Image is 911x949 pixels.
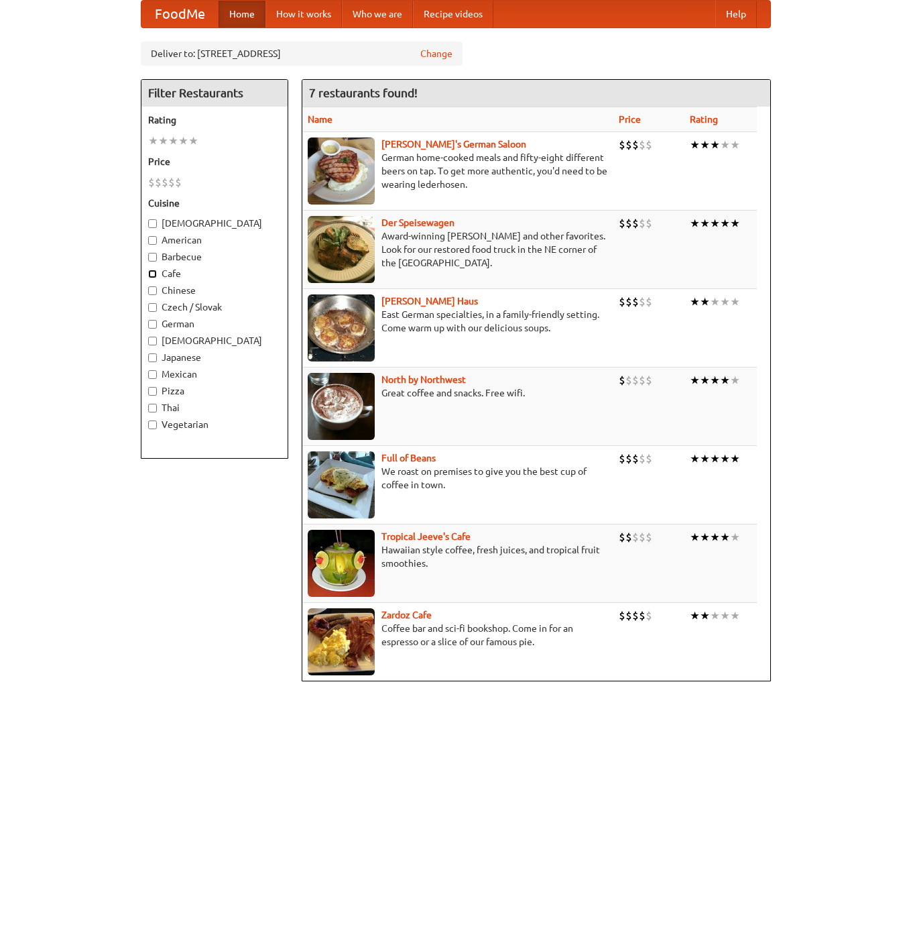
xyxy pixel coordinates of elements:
li: ★ [710,608,720,623]
li: ★ [148,133,158,148]
h4: Filter Restaurants [141,80,288,107]
input: Czech / Slovak [148,303,157,312]
li: ★ [710,530,720,545]
p: We roast on premises to give you the best cup of coffee in town. [308,465,608,492]
label: Vegetarian [148,418,281,431]
li: ★ [178,133,188,148]
li: $ [625,608,632,623]
li: $ [148,175,155,190]
a: [PERSON_NAME] Haus [381,296,478,306]
img: kohlhaus.jpg [308,294,375,361]
label: Japanese [148,351,281,364]
li: $ [639,216,646,231]
li: $ [175,175,182,190]
label: Pizza [148,384,281,398]
li: $ [632,373,639,388]
li: $ [646,294,652,309]
input: Barbecue [148,253,157,262]
input: Pizza [148,387,157,396]
li: ★ [690,608,700,623]
li: ★ [730,137,740,152]
li: $ [168,175,175,190]
input: Vegetarian [148,421,157,429]
li: ★ [720,216,730,231]
li: $ [639,608,646,623]
a: North by Northwest [381,374,466,385]
li: ★ [730,608,740,623]
li: ★ [690,530,700,545]
a: Recipe videos [413,1,493,27]
input: Cafe [148,270,157,278]
li: ★ [690,137,700,152]
b: Der Speisewagen [381,217,454,228]
li: $ [632,530,639,545]
li: $ [646,608,652,623]
li: $ [646,137,652,152]
input: Thai [148,404,157,412]
li: ★ [730,373,740,388]
li: $ [625,373,632,388]
label: [DEMOGRAPHIC_DATA] [148,217,281,230]
li: $ [619,294,625,309]
li: $ [155,175,162,190]
li: ★ [690,216,700,231]
li: ★ [168,133,178,148]
li: $ [639,530,646,545]
a: How it works [265,1,342,27]
label: Barbecue [148,250,281,264]
li: $ [632,451,639,466]
li: $ [619,216,625,231]
label: Cafe [148,267,281,280]
input: German [148,320,157,329]
a: Zardoz Cafe [381,610,432,620]
li: ★ [710,137,720,152]
li: ★ [730,216,740,231]
li: ★ [700,137,710,152]
li: $ [632,216,639,231]
img: esthers.jpg [308,137,375,205]
li: $ [639,294,646,309]
label: Thai [148,401,281,414]
li: ★ [720,373,730,388]
img: speisewagen.jpg [308,216,375,283]
input: [DEMOGRAPHIC_DATA] [148,219,157,228]
li: $ [639,373,646,388]
li: $ [646,530,652,545]
img: north.jpg [308,373,375,440]
label: Czech / Slovak [148,300,281,314]
li: ★ [720,451,730,466]
li: $ [639,451,646,466]
li: ★ [710,373,720,388]
li: ★ [690,373,700,388]
input: Mexican [148,370,157,379]
li: ★ [730,294,740,309]
li: ★ [690,451,700,466]
li: $ [625,137,632,152]
li: $ [646,216,652,231]
li: ★ [158,133,168,148]
a: Price [619,114,641,125]
input: Japanese [148,353,157,362]
ng-pluralize: 7 restaurants found! [309,87,418,99]
label: Mexican [148,368,281,381]
p: Award-winning [PERSON_NAME] and other favorites. Look for our restored food truck in the NE corne... [308,229,608,270]
a: Tropical Jeeve's Cafe [381,531,471,542]
a: Help [715,1,757,27]
li: ★ [710,216,720,231]
a: Name [308,114,332,125]
h5: Rating [148,113,281,127]
p: Great coffee and snacks. Free wifi. [308,386,608,400]
li: ★ [700,216,710,231]
a: [PERSON_NAME]'s German Saloon [381,139,526,150]
h5: Price [148,155,281,168]
input: Chinese [148,286,157,295]
li: $ [619,137,625,152]
h5: Cuisine [148,197,281,210]
label: German [148,317,281,331]
li: ★ [710,451,720,466]
li: ★ [730,530,740,545]
input: [DEMOGRAPHIC_DATA] [148,337,157,345]
li: ★ [720,137,730,152]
